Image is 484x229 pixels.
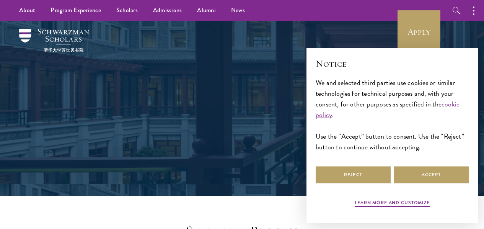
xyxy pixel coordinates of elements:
img: Schwarzman Scholars [19,29,89,52]
a: Apply [398,10,440,53]
button: Reject [316,166,391,183]
a: cookie policy [316,99,460,120]
div: We and selected third parties use cookies or similar technologies for technical purposes and, wit... [316,77,469,153]
button: Learn more and customize [355,199,430,208]
h2: Notice [316,57,469,70]
button: Accept [394,166,469,183]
